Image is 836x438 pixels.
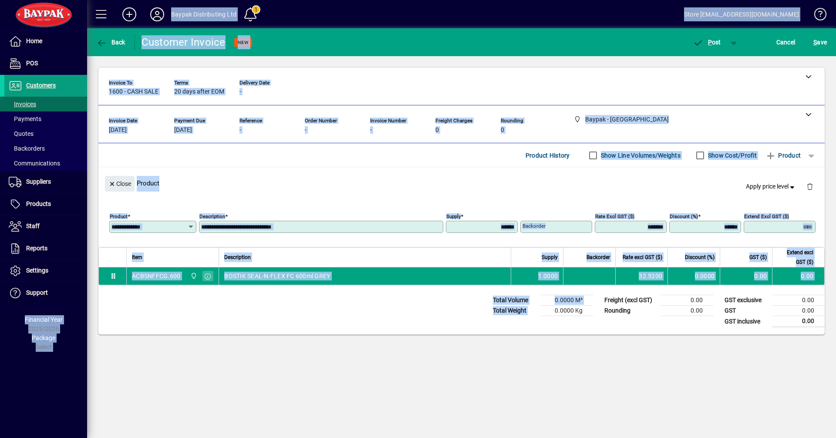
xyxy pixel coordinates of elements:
[720,316,772,327] td: GST inclusive
[667,267,720,285] td: 0.0000
[110,213,128,219] mat-label: Product
[9,115,41,122] span: Payments
[4,97,87,111] a: Invoices
[808,2,825,30] a: Knowledge Base
[774,34,798,50] button: Cancel
[87,34,135,50] app-page-header-button: Back
[26,267,48,274] span: Settings
[811,34,829,50] button: Save
[435,127,439,134] span: 0
[26,289,48,296] span: Support
[501,127,504,134] span: 0
[4,238,87,259] a: Reports
[4,171,87,193] a: Suppliers
[9,145,45,152] span: Backorders
[188,271,198,281] span: Baypak - Onekawa
[4,126,87,141] a: Quotes
[238,40,249,45] span: NEW
[26,60,38,67] span: POS
[693,39,721,46] span: ost
[772,316,825,327] td: 0.00
[799,176,820,197] button: Delete
[446,213,461,219] mat-label: Supply
[749,253,767,262] span: GST ($)
[746,182,796,191] span: Apply price level
[4,193,87,215] a: Products
[742,179,800,195] button: Apply price level
[708,39,712,46] span: P
[4,111,87,126] a: Payments
[9,130,34,137] span: Quotes
[171,7,236,21] div: Baypak Distributing Ltd
[224,272,330,280] span: BOSTIK SEAL-N-FLEX FC 600ml GREY
[720,267,772,285] td: 0.00
[239,88,241,95] span: -
[4,141,87,156] a: Backorders
[26,222,40,229] span: Staff
[587,253,610,262] span: Backorder
[199,213,225,219] mat-label: Description
[541,295,593,306] td: 0.0000 M³
[489,295,541,306] td: Total Volume
[94,34,128,50] button: Back
[688,34,725,50] button: Post
[142,35,226,49] div: Customer Invoice
[526,148,570,162] span: Product History
[772,267,824,285] td: 0.00
[720,295,772,306] td: GST exclusive
[96,39,125,46] span: Back
[32,334,55,341] span: Package
[4,282,87,304] a: Support
[143,7,171,22] button: Profile
[224,253,251,262] span: Description
[109,127,127,134] span: [DATE]
[26,245,47,252] span: Reports
[744,213,789,219] mat-label: Extend excl GST ($)
[4,216,87,237] a: Staff
[538,272,558,280] span: 1.0000
[174,88,224,95] span: 20 days after EOM
[621,272,662,280] div: 32.5200
[661,295,713,306] td: 0.00
[541,306,593,316] td: 0.0000 Kg
[103,179,137,187] app-page-header-button: Close
[813,35,827,49] span: ave
[599,151,681,160] label: Show Line Volumes/Weights
[772,306,825,316] td: 0.00
[4,53,87,74] a: POS
[600,306,661,316] td: Rounding
[26,37,42,44] span: Home
[661,306,713,316] td: 0.00
[4,30,87,52] a: Home
[9,101,36,108] span: Invoices
[623,253,662,262] span: Rate excl GST ($)
[522,223,546,229] mat-label: Backorder
[772,295,825,306] td: 0.00
[600,295,661,306] td: Freight (excl GST)
[706,151,757,160] label: Show Cost/Profit
[132,253,142,262] span: Item
[776,35,796,49] span: Cancel
[115,7,143,22] button: Add
[239,127,241,134] span: -
[761,148,805,163] button: Product
[522,148,573,163] button: Product History
[4,260,87,282] a: Settings
[813,39,817,46] span: S
[799,182,820,190] app-page-header-button: Delete
[26,82,56,89] span: Customers
[778,248,813,267] span: Extend excl GST ($)
[685,253,715,262] span: Discount (%)
[26,178,51,185] span: Suppliers
[25,316,63,323] span: Financial Year
[684,7,799,21] div: Store [EMAIL_ADDRESS][DOMAIN_NAME]
[108,177,131,191] span: Close
[105,176,135,192] button: Close
[305,127,307,134] span: -
[489,306,541,316] td: Total Weight
[370,127,372,134] span: -
[174,127,192,134] span: [DATE]
[765,148,801,162] span: Product
[542,253,558,262] span: Supply
[132,272,180,280] div: ACBSNFFCG.600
